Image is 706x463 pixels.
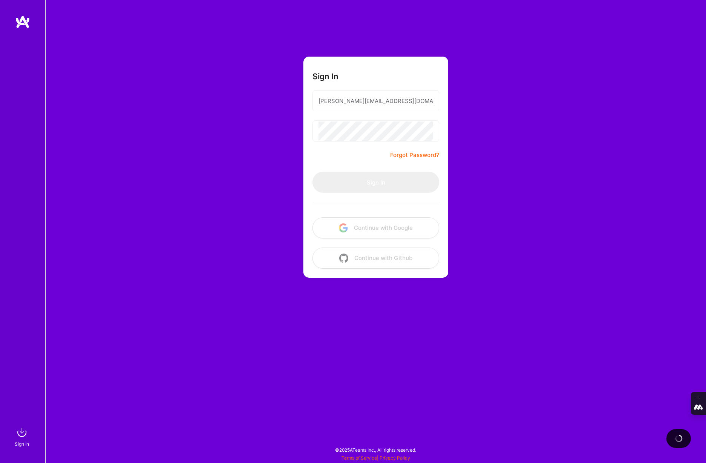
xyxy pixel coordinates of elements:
input: Email... [318,91,433,111]
div: © 2025 ATeams Inc., All rights reserved. [45,440,706,459]
button: Continue with Github [312,248,439,269]
button: Continue with Google [312,217,439,238]
img: icon [339,254,348,263]
a: Privacy Policy [380,455,410,461]
img: loading [675,435,682,442]
span: | [341,455,410,461]
a: sign inSign In [16,425,29,448]
div: Sign In [15,440,29,448]
h3: Sign In [312,72,338,81]
img: sign in [14,425,29,440]
a: Terms of Service [341,455,377,461]
img: icon [339,223,348,232]
button: Sign In [312,172,439,193]
a: Forgot Password? [390,151,439,160]
img: logo [15,15,30,29]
